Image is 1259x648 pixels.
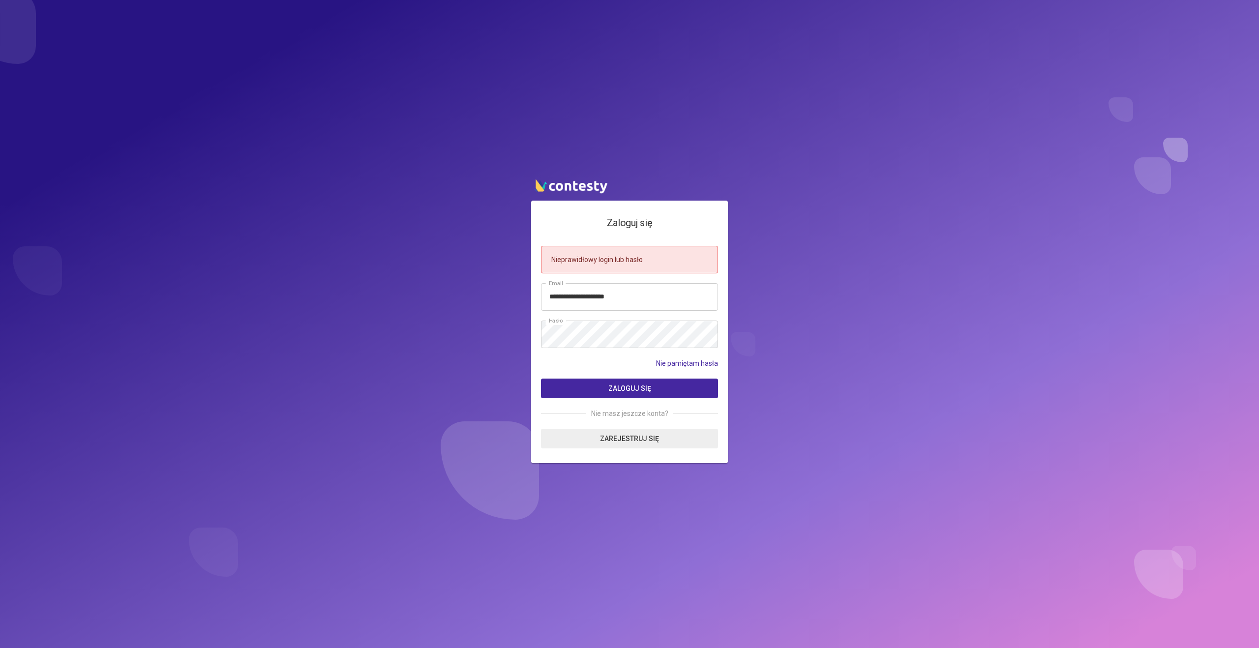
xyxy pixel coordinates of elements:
button: Zaloguj się [541,379,718,398]
span: Zaloguj się [608,384,651,392]
h4: Zaloguj się [541,215,718,231]
a: Nie pamiętam hasła [656,358,718,369]
a: Zarejestruj się [541,429,718,448]
img: contesty logo [531,175,610,196]
div: Nieprawidłowy login lub hasło [541,246,718,273]
span: Nie masz jeszcze konta? [586,408,673,419]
